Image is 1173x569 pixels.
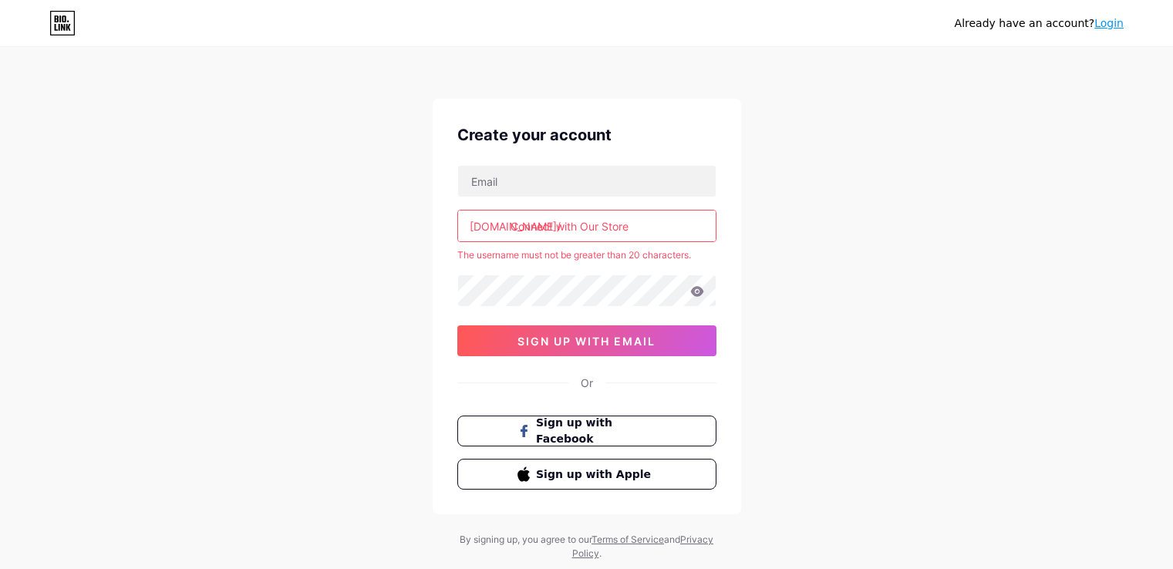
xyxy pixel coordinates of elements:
[1094,17,1124,29] a: Login
[457,123,716,146] div: Create your account
[458,210,716,241] input: username
[457,459,716,490] button: Sign up with Apple
[536,415,656,447] span: Sign up with Facebook
[517,335,656,348] span: sign up with email
[457,416,716,446] button: Sign up with Facebook
[458,166,716,197] input: Email
[457,248,716,262] div: The username must not be greater than 20 characters.
[456,533,718,561] div: By signing up, you agree to our and .
[955,15,1124,32] div: Already have an account?
[581,375,593,391] div: Or
[536,466,656,483] span: Sign up with Apple
[592,534,664,545] a: Terms of Service
[457,325,716,356] button: sign up with email
[470,218,561,234] div: [DOMAIN_NAME]/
